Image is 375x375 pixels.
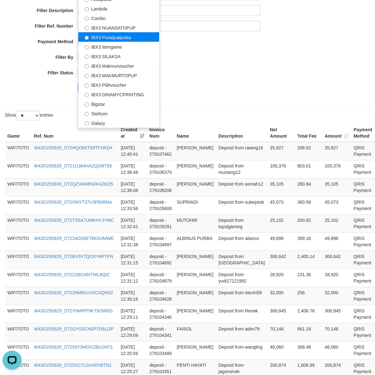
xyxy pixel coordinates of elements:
[85,112,89,116] input: Steihom
[268,160,295,178] td: 100,376
[34,200,112,205] a: W43O250929_ST2ONYT37V3PB98NA
[85,55,89,59] input: IBX3 SILAKSA
[5,323,32,341] td: WIFITOTO
[85,103,89,107] input: Bigstar
[118,305,147,323] td: [DATE] 12:29:11
[147,251,174,269] td: deposit - 279104892
[268,341,295,359] td: 46,060
[351,251,375,269] td: QRIS Payment
[16,111,40,120] select: Showentries
[5,305,32,323] td: WIFITOTO
[268,233,295,251] td: 49,898
[295,196,322,215] td: 360.58
[147,142,174,160] td: deposit - 279107462
[34,254,113,259] a: W43O250929_ST2BV3V7QOXY6PTPN
[118,251,147,269] td: [DATE] 12:31:15
[174,178,216,196] td: [PERSON_NAME]
[216,124,268,142] th: Description
[322,160,351,178] td: 100,376
[147,305,174,323] td: deposit - 279104346
[34,272,110,277] a: W43O250929_ST221BGX6ITWL8QIC
[85,122,89,126] input: Galaxy
[268,323,295,341] td: 70,148
[32,124,118,142] th: Ref. Num
[174,160,216,178] td: [PERSON_NAME]
[322,287,351,305] td: 32,000
[174,233,216,251] td: ALBINUS PURBA
[78,51,159,61] label: IBX3 SILAKSA
[147,178,174,196] td: deposit - 279106208
[78,42,159,51] label: IBX3 Itemgame
[174,341,216,359] td: [PERSON_NAME]
[34,290,113,296] a: W43O250929_ST22NMRUV2ICOQN52
[34,182,113,187] a: W43O250929_ST2QZVAW8N2K4ZKD5
[322,178,351,196] td: 35,105
[295,269,322,287] td: 231.36
[351,196,375,215] td: QRIS Payment
[5,160,32,178] td: WIFITOTO
[174,196,216,215] td: SUPRIADI
[268,178,295,196] td: 35,105
[351,178,375,196] td: QRIS Payment
[147,287,174,305] td: deposit - 279104628
[216,287,268,305] td: Deposit from electri59
[78,32,159,42] label: IBX3 Pusatjualpulsa
[34,146,112,151] a: W43O250929_ST2HQO65T69TFXR2H
[34,164,112,169] a: W43O250929_ST21OJ64HAZQORT55
[174,287,216,305] td: [PERSON_NAME]
[34,218,114,223] a: W43O250929_ST2TS5A7UMKHYJYMC
[78,71,159,80] label: IBX3 MAKMURTOPUP
[295,341,322,359] td: 368.48
[295,215,322,233] td: 200.82
[322,269,351,287] td: 28,920
[322,305,351,323] td: 300,845
[351,160,375,178] td: QRIS Payment
[85,26,89,31] input: IBX3 NUANSATOPUP
[216,341,268,359] td: Deposit from wangling
[174,124,216,142] th: Name
[351,142,375,160] td: QRIS Payment
[5,178,32,196] td: WIFITOTO
[351,305,375,323] td: QRIS Payment
[216,305,268,323] td: Deposit from Renak
[147,215,174,233] td: deposit - 279105291
[322,323,351,341] td: 70,148
[78,80,159,90] label: IBX3 Pilihvoucher
[216,178,268,196] td: Deposit from asmah12
[118,215,147,233] td: [DATE] 12:32:41
[147,124,174,142] th: Invoice Num
[118,269,147,287] td: [DATE] 12:31:12
[216,269,268,287] td: Deposit from yudi17121992
[118,160,147,178] td: [DATE] 12:36:48
[147,160,174,178] td: deposit - 279106379
[322,251,351,269] td: 300,642
[322,215,351,233] td: 25,102
[174,305,216,323] td: [PERSON_NAME]
[5,196,32,215] td: WIFITOTO
[295,160,322,178] td: 803.01
[268,142,295,160] td: 35,827
[295,287,322,305] td: 256
[268,269,295,287] td: 28,920
[85,45,89,50] input: IBX3 Itemgame
[295,142,322,160] td: 286.62
[351,124,375,142] th: Payment Method
[85,74,89,78] input: IBX3 MAKMURTOPUP
[147,269,174,287] td: deposit - 279104879
[5,124,32,142] th: Game
[118,287,147,305] td: [DATE] 12:30:16
[78,13,159,23] label: Combo
[34,363,112,368] a: W43O250929_ST25XC7LGV40YBTN1
[5,341,32,359] td: WIFITOTO
[34,327,114,332] a: W43O250929_ST2GYSSCN0P7D6LOP
[295,233,322,251] td: 399.18
[295,305,322,323] td: 2,406.76
[268,305,295,323] td: 300,845
[322,142,351,160] td: 35,827
[351,323,375,341] td: QRIS Payment
[147,323,174,341] td: deposit - 279104341
[85,36,89,40] input: IBX3 Pusatjualpulsa
[174,215,216,233] td: MUTOHIR
[78,90,159,99] label: IBX3 DINAMYCPRINTING
[5,251,32,269] td: WIFITOTO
